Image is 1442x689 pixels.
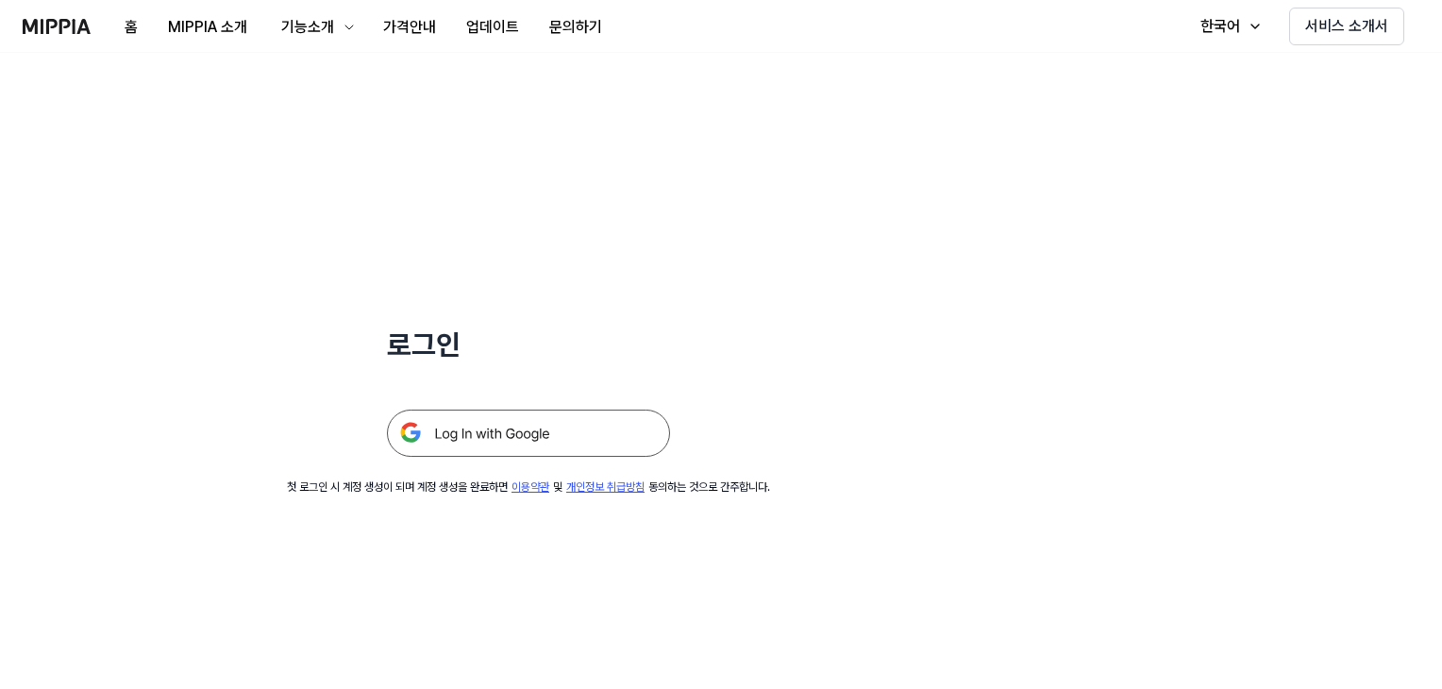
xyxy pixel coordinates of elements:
[277,16,338,39] div: 기능소개
[534,8,617,46] button: 문의하기
[387,325,670,364] h1: 로그인
[566,480,645,494] a: 개인정보 취급방침
[387,410,670,457] img: 구글 로그인 버튼
[368,8,451,46] button: 가격안내
[287,479,770,496] div: 첫 로그인 시 계정 생성이 되며 계정 생성을 완료하면 및 동의하는 것으로 간주합니다.
[1182,8,1274,45] button: 한국어
[109,8,153,46] button: 홈
[451,1,534,53] a: 업데이트
[262,8,368,46] button: 기능소개
[153,8,262,46] button: MIPPIA 소개
[1197,15,1244,38] div: 한국어
[451,8,534,46] button: 업데이트
[23,19,91,34] img: logo
[511,480,549,494] a: 이용약관
[1289,8,1404,45] button: 서비스 소개서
